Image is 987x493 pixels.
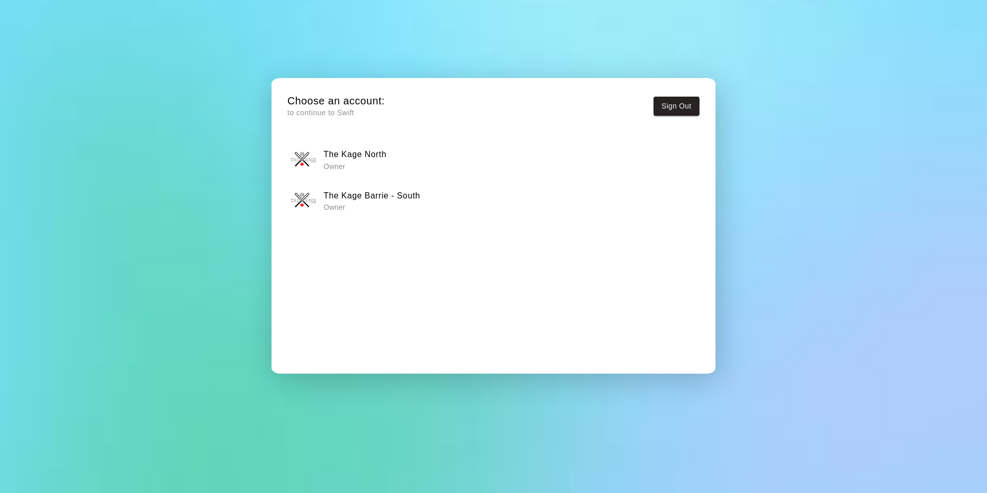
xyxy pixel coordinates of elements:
p: Owner [324,161,387,172]
h6: The Kage Barrie - South [324,189,420,203]
button: The Kage Barrie - SouthThe Kage Barrie - South Owner [288,184,699,217]
img: The Kage Barrie - South [291,188,316,213]
button: The Kage NorthThe Kage North Owner [288,143,699,176]
h6: The Kage North [324,148,387,161]
img: The Kage North [291,147,316,173]
button: Sign Out [654,97,700,116]
h5: Choose an account: [288,94,385,108]
p: to continue to Swift [288,107,385,118]
p: Owner [324,202,420,212]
